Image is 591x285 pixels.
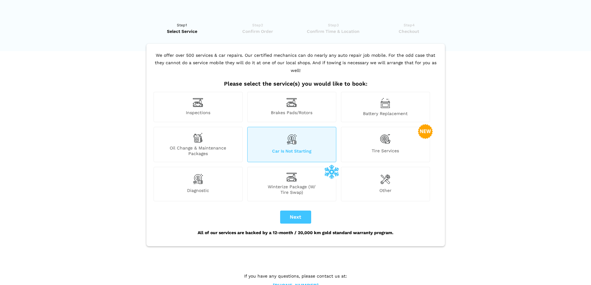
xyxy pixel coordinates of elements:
[198,273,393,279] p: If you have any questions, please contact us at:
[248,148,336,156] span: Car is not starting
[373,22,445,34] a: Step4
[154,110,242,116] span: Inspections
[154,188,242,195] span: Diagnostic
[341,111,430,116] span: Battery Replacement
[146,22,218,34] a: Step1
[152,51,439,81] p: We offer over 500 services & car repairs. Our certified mechanics can do nearly any auto repair j...
[418,124,433,139] img: new-badge-2-48.png
[341,188,430,195] span: Other
[146,28,218,34] span: Select Service
[373,28,445,34] span: Checkout
[341,148,430,156] span: Tire Services
[280,211,311,224] button: Next
[154,145,242,156] span: Oil Change & Maintenance Packages
[152,80,439,87] h2: Please select the service(s) you would like to book:
[298,22,369,34] a: Step3
[248,110,336,116] span: Brakes Pads/Rotors
[324,164,339,179] img: winterize-icon_1.png
[248,184,336,195] span: Winterize Package (W/ Tire Swap)
[152,224,439,242] div: All of our services are backed by a 12-month / 20,000 km gold standard warranty program.
[222,22,293,34] a: Step2
[222,28,293,34] span: Confirm Order
[298,28,369,34] span: Confirm Time & Location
